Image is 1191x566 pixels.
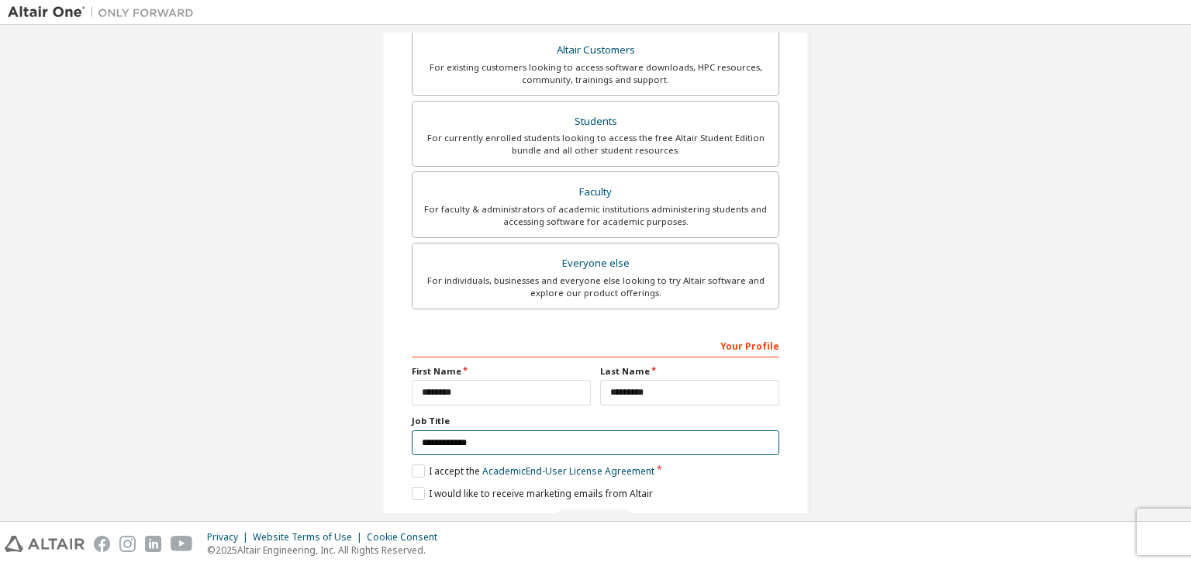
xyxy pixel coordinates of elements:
[8,5,202,20] img: Altair One
[367,531,447,544] div: Cookie Consent
[253,531,367,544] div: Website Terms of Use
[600,365,779,378] label: Last Name
[482,464,654,478] a: Academic End-User License Agreement
[207,531,253,544] div: Privacy
[422,61,769,86] div: For existing customers looking to access software downloads, HPC resources, community, trainings ...
[412,509,779,533] div: You need to provide your academic email
[207,544,447,557] p: © 2025 Altair Engineering, Inc. All Rights Reserved.
[145,536,161,552] img: linkedin.svg
[412,464,654,478] label: I accept the
[412,333,779,357] div: Your Profile
[422,111,769,133] div: Students
[412,487,653,500] label: I would like to receive marketing emails from Altair
[422,274,769,299] div: For individuals, businesses and everyone else looking to try Altair software and explore our prod...
[422,132,769,157] div: For currently enrolled students looking to access the free Altair Student Edition bundle and all ...
[412,415,779,427] label: Job Title
[412,365,591,378] label: First Name
[171,536,193,552] img: youtube.svg
[422,181,769,203] div: Faculty
[422,203,769,228] div: For faculty & administrators of academic institutions administering students and accessing softwa...
[5,536,85,552] img: altair_logo.svg
[422,253,769,274] div: Everyone else
[94,536,110,552] img: facebook.svg
[119,536,136,552] img: instagram.svg
[422,40,769,61] div: Altair Customers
